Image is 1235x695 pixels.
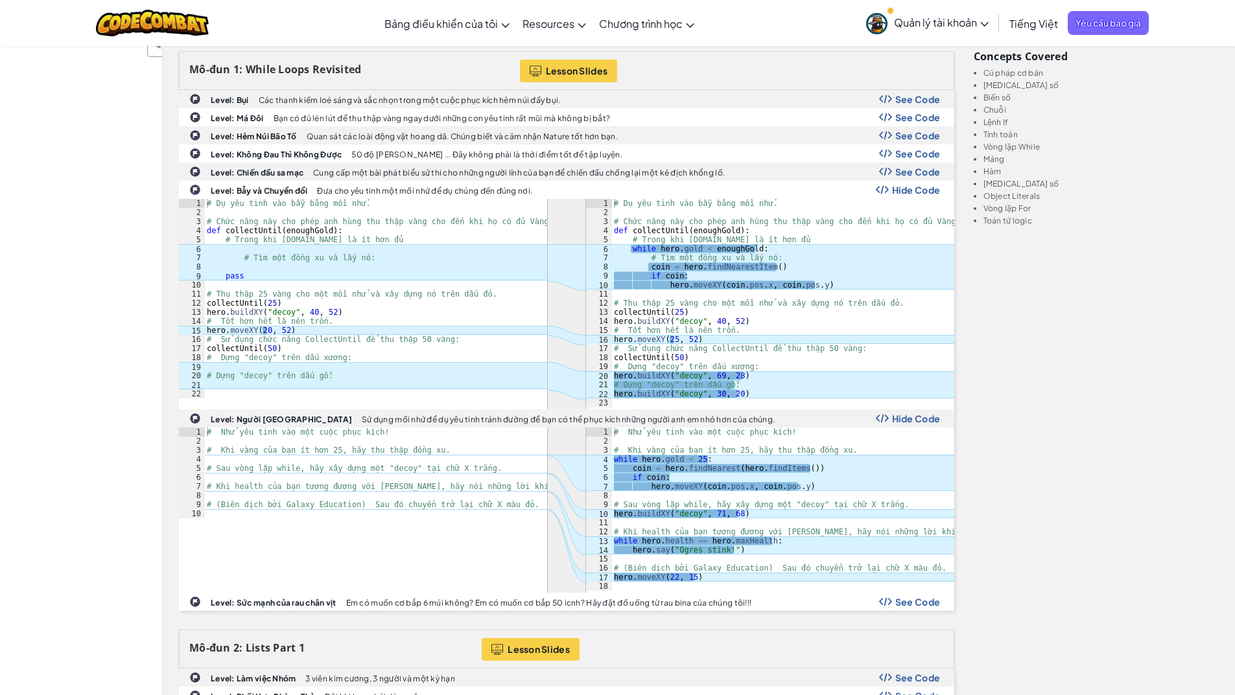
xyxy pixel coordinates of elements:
a: Tiếng Việt [1003,6,1064,41]
div: 18 [586,582,612,591]
li: Biến số [983,93,1219,102]
img: Show Code Logo [876,185,889,194]
div: 5 [586,235,612,244]
span: See Code [895,130,941,141]
span: Resources [523,17,574,30]
span: Tiếng Việt [1009,17,1058,30]
img: IconChallengeLevel.svg [189,596,201,608]
div: 19 [586,362,612,371]
img: IconChallengeLevel.svg [189,130,201,141]
button: Lesson Slides [520,60,618,82]
div: 5 [586,464,612,473]
span: See Code [895,94,941,104]
span: Lists Part 1 [246,641,305,655]
p: Sử dụng mồi nhử để dụ yêu tinh tránh đường để bạn có thể phục kích những người anh em nhỏ hơn của... [362,415,775,424]
b: Level: Người [GEOGRAPHIC_DATA] [211,415,352,424]
span: Quản lý tài khoản [894,16,989,29]
p: Em có muốn cơ bắp 6 múi không? Em có muốn cơ bắp 50 icnh? Hãy đặt đồ uống từ rau bina của chúng t... [346,598,752,607]
a: Bảng điều khiển của tôi [378,6,516,41]
img: Show Code Logo [879,131,892,140]
div: 21 [586,380,612,389]
span: Lesson Slides [546,65,608,76]
b: Level: Bẫy và Chuyển đổi [211,186,307,196]
img: CodeCombat logo [96,10,209,36]
div: 6 [179,473,205,482]
div: 22 [586,389,612,398]
div: 14 [179,317,205,326]
div: 9 [586,500,612,509]
img: IconChallengeLevel.svg [189,93,201,105]
div: 12 [586,527,612,536]
div: 6 [179,244,205,253]
li: Cú pháp cơ bản [983,69,1219,77]
div: 5 [179,235,205,244]
span: Bảng điều khiển của tôi [384,17,498,30]
div: 21 [179,380,205,389]
div: 4 [586,455,612,464]
div: 2 [586,208,612,217]
span: See Code [895,148,941,159]
b: Level: Sức mạnh của rau chân vịt [211,598,336,608]
span: Chương trình học [599,17,683,30]
div: 1 [179,427,205,437]
div: 16 [586,564,612,573]
a: Chương trình học [593,6,701,41]
li: [MEDICAL_DATA] số [983,81,1219,89]
div: 10 [586,280,612,290]
div: 7 [586,482,612,491]
p: Cung cấp một bài phát biểu sử thi cho những người lính của bạn để chiến đấu chống lại một kẻ địch... [313,168,725,177]
span: 1: [233,62,243,76]
div: 19 [179,362,205,371]
b: Level: Hẻm Núi Bão Tố [211,131,297,141]
img: Show Code Logo [879,673,892,682]
div: 11 [586,518,612,527]
p: 50 độ [PERSON_NAME] ... Đây không phải là thời điểm tốt để tập luyện. [351,150,622,159]
div: 8 [179,262,205,271]
a: Level: Làm việc Nhóm 3 viên kim cương, 3 người và một kỳ hạn Show Code Logo See Code [179,668,954,687]
div: 22 [179,389,205,398]
div: 8 [586,491,612,500]
img: avatar [866,13,888,34]
div: 15 [586,554,612,564]
span: See Code [895,672,941,683]
div: 3 [586,446,612,455]
div: 12 [179,299,205,308]
div: 17 [586,573,612,582]
div: 13 [586,308,612,317]
li: Vòng lặp For [983,204,1219,212]
div: 7 [179,253,205,262]
div: 8 [179,491,205,500]
div: 17 [586,344,612,353]
p: Đưa cho yêu tinh một mồi nhử để dụ chúng đến đúng nơi. [317,187,532,195]
a: Yêu cầu báo giá [1068,11,1149,35]
li: Mảng [983,155,1219,163]
img: Show Code Logo [879,113,892,122]
div: 16 [586,335,612,344]
div: 11 [179,290,205,299]
div: 12 [586,299,612,308]
li: Toán tử logic [983,216,1219,225]
p: Bạn có đủ lén lút để thu thập vàng ngay dưới những con yêu tinh rất mũi mà không bị bắt? [274,114,611,122]
div: 7 [179,482,205,491]
div: 15 [586,326,612,335]
div: 20 [586,371,612,380]
a: Level: Bụi Các thanh kiếm loé sáng và sắc nhọn trong một cuộc phục kích hẻm núi đầy bụi. Show Cod... [179,90,954,108]
li: Tính toán [983,130,1219,139]
a: Level: Không Đau Thì Không Được 50 độ [PERSON_NAME] ... Đây không phải là thời điểm tốt để tập lu... [179,144,954,163]
img: IconChallengeLevel.svg [189,111,201,123]
b: Level: Không Đau Thì Không Được [211,150,342,159]
div: 7 [586,253,612,262]
h3: Concepts covered [974,51,1219,62]
li: Vòng lặp While [983,142,1219,151]
a: Level: Sức mạnh của rau chân vịt Em có muốn cơ bắp 6 múi không? Em có muốn cơ bắp 50 icnh? Hãy đặ... [179,593,954,611]
div: 5 [179,464,205,473]
a: Level: Chiến đấu sa mạc Cung cấp một bài phát biểu sử thi cho những người lính của bạn để chiến đ... [179,163,954,181]
div: 6 [586,244,612,253]
div: 10 [179,509,205,518]
div: 4 [179,226,205,235]
a: Level: Má Đôi Bạn có đủ lén lút để thu thập vàng ngay dưới những con yêu tinh rất mũi mà không bị... [179,108,954,126]
div: 2 [179,208,205,217]
div: 1 [179,199,205,208]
